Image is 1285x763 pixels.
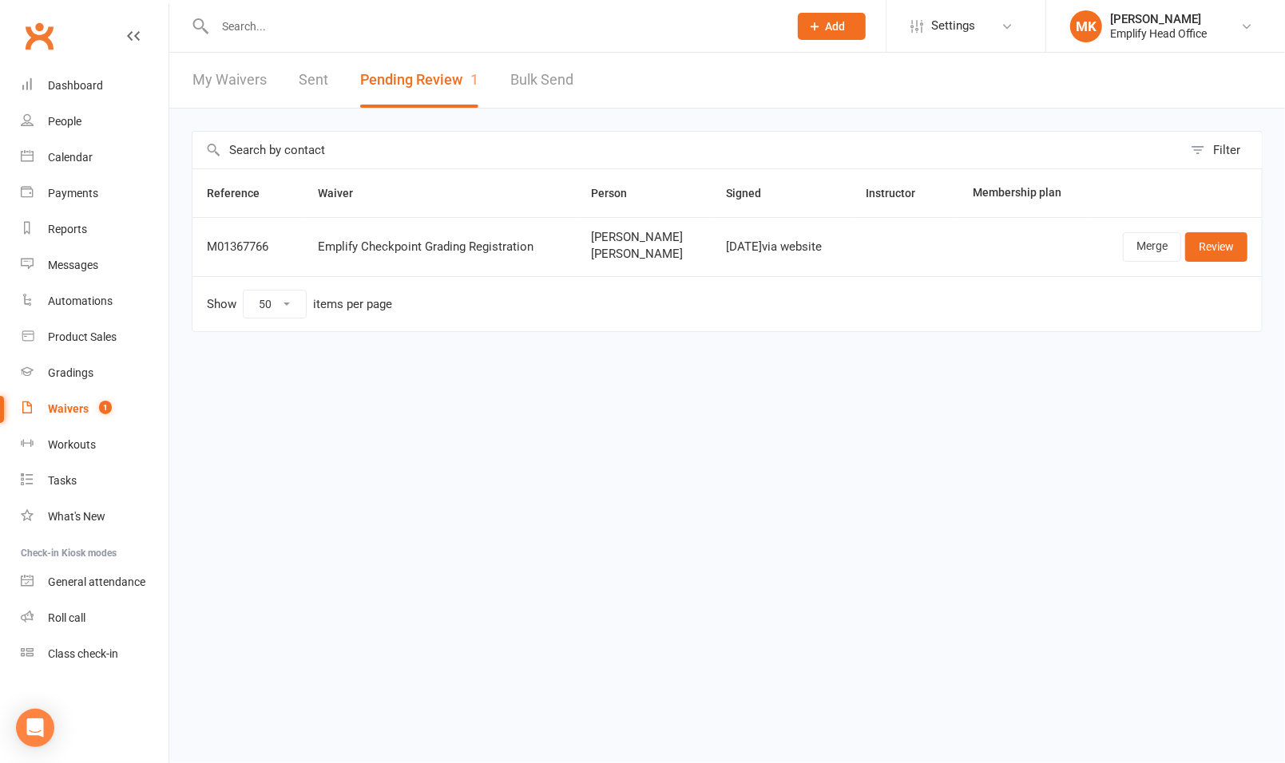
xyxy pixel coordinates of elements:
[21,176,169,212] a: Payments
[19,16,59,56] a: Clubworx
[591,231,697,244] span: [PERSON_NAME]
[299,53,328,108] a: Sent
[21,104,169,140] a: People
[591,247,697,261] span: [PERSON_NAME]
[48,647,118,660] div: Class check-in
[1185,232,1247,261] a: Review
[48,575,145,588] div: General attendance
[318,187,371,200] span: Waiver
[210,15,777,38] input: Search...
[21,391,169,427] a: Waivers 1
[21,68,169,104] a: Dashboard
[21,247,169,283] a: Messages
[21,427,169,463] a: Workouts
[931,8,975,44] span: Settings
[48,474,77,487] div: Tasks
[48,187,98,200] div: Payments
[48,115,81,128] div: People
[21,283,169,319] a: Automations
[21,499,169,535] a: What's New
[192,132,1183,168] input: Search by contact
[207,184,277,203] button: Reference
[726,184,779,203] button: Signed
[21,319,169,355] a: Product Sales
[21,600,169,636] a: Roll call
[470,71,478,88] span: 1
[21,564,169,600] a: General attendance kiosk mode
[16,709,54,747] div: Open Intercom Messenger
[48,510,105,523] div: What's New
[318,240,563,254] div: Emplify Checkpoint Grading Registration
[360,53,478,108] button: Pending Review1
[591,187,644,200] span: Person
[21,355,169,391] a: Gradings
[1123,232,1181,261] a: Merge
[48,438,96,451] div: Workouts
[958,169,1090,217] th: Membership plan
[1070,10,1102,42] div: MK
[21,636,169,672] a: Class kiosk mode
[207,240,289,254] div: M01367766
[1213,140,1240,160] div: Filter
[207,290,392,318] div: Show
[48,259,98,271] div: Messages
[1183,132,1262,168] button: Filter
[726,187,779,200] span: Signed
[866,187,933,200] span: Instructor
[48,295,113,307] div: Automations
[826,20,846,33] span: Add
[726,240,837,254] div: [DATE] via website
[866,184,933,203] button: Instructor
[313,298,392,311] div: items per page
[192,53,267,108] a: My Waivers
[48,611,85,624] div: Roll call
[1110,26,1207,41] div: Emplify Head Office
[510,53,573,108] a: Bulk Send
[207,187,277,200] span: Reference
[48,330,117,343] div: Product Sales
[48,151,93,164] div: Calendar
[48,366,93,379] div: Gradings
[48,223,87,235] div: Reports
[1110,12,1207,26] div: [PERSON_NAME]
[99,401,112,414] span: 1
[48,402,89,415] div: Waivers
[21,463,169,499] a: Tasks
[21,140,169,176] a: Calendar
[318,184,371,203] button: Waiver
[798,13,866,40] button: Add
[48,79,103,92] div: Dashboard
[21,212,169,247] a: Reports
[591,184,644,203] button: Person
